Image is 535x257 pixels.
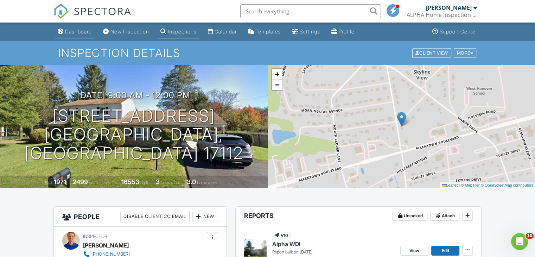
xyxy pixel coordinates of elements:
a: Inspections [158,25,199,38]
span: sq. ft. [89,180,99,185]
div: 1971 [54,178,66,186]
div: Support Center [440,29,477,35]
span: + [275,70,279,79]
h3: [DATE] 9:00 am - 12:00 pm [77,90,190,100]
div: 2499 [73,178,88,186]
span: bathrooms [197,180,217,185]
span: Built [45,180,53,185]
a: Templates [245,25,284,38]
div: Templates [255,29,281,35]
a: Leaflet [442,183,458,187]
a: © OpenStreetMap contributors [481,183,533,187]
span: | [459,183,460,187]
div: More [454,48,477,58]
div: New [192,211,218,222]
span: − [275,80,279,89]
input: Search everything... [240,4,381,18]
a: © MapTiler [461,183,480,187]
h3: People [54,207,227,227]
img: Marker [397,112,406,126]
div: Inspections [168,29,197,35]
span: Lot Size [106,180,120,185]
h1: [STREET_ADDRESS] [GEOGRAPHIC_DATA], [GEOGRAPHIC_DATA] 17112 [11,107,256,162]
div: ALPHA Home Inspection LLC [407,11,477,18]
a: Calendar [205,25,240,38]
a: Settings [289,25,323,38]
span: SPECTORA [74,4,132,18]
div: Client View [412,48,451,58]
div: 3 [156,178,160,186]
span: bedrooms [161,180,180,185]
div: Profile [339,29,355,35]
div: 16553 [121,178,139,186]
a: SPECTORA [53,10,132,24]
a: New Inspection [100,25,152,38]
div: Settings [300,29,320,35]
div: 3.0 [187,178,196,186]
div: Disable Client CC Email [120,211,190,222]
span: sq.ft. [140,180,149,185]
a: Profile [329,25,357,38]
div: Calendar [215,29,237,35]
img: The Best Home Inspection Software - Spectora [53,4,69,19]
a: Dashboard [55,25,95,38]
a: Zoom in [272,69,282,80]
a: Support Center [429,25,480,38]
span: Inspector [83,234,107,239]
a: Client View [412,50,453,55]
div: [PERSON_NAME] [83,240,129,251]
div: New Inspection [110,29,149,35]
h1: Inspection Details [58,47,477,59]
a: Zoom out [272,80,282,90]
span: 10 [526,233,534,239]
iframe: Intercom live chat [511,233,528,250]
div: [PHONE_NUMBER] [91,251,130,257]
div: [PERSON_NAME] [426,4,472,11]
div: Dashboard [65,29,92,35]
